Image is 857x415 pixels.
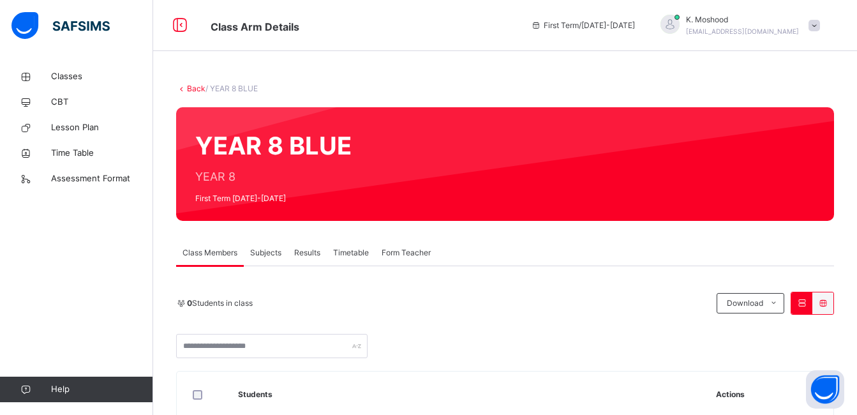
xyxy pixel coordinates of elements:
[333,247,369,259] span: Timetable
[250,247,281,259] span: Subjects
[51,147,153,160] span: Time Table
[51,96,153,109] span: CBT
[51,70,153,83] span: Classes
[211,20,299,33] span: Class Arm Details
[294,247,320,259] span: Results
[727,298,763,309] span: Download
[51,121,153,134] span: Lesson Plan
[51,172,153,185] span: Assessment Format
[183,247,237,259] span: Class Members
[187,298,192,308] b: 0
[686,27,799,35] span: [EMAIL_ADDRESS][DOMAIN_NAME]
[531,20,635,31] span: session/term information
[11,12,110,39] img: safsims
[187,84,205,93] a: Back
[187,298,253,309] span: Students in class
[382,247,431,259] span: Form Teacher
[51,383,153,396] span: Help
[686,14,799,26] span: K. Moshood
[806,370,844,409] button: Open asap
[205,84,258,93] span: / YEAR 8 BLUE
[648,14,826,37] div: K.Moshood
